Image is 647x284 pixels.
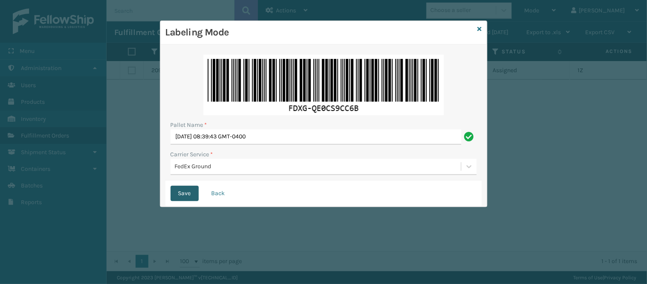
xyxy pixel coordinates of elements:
button: Back [204,186,233,201]
label: Carrier Service [171,150,213,159]
div: FedEx Ground [175,162,462,171]
h3: Labeling Mode [165,26,474,39]
button: Save [171,186,199,201]
label: Pallet Name [171,120,207,129]
img: bcph6AAAABklEQVQDAE0A3Gpf9unbAAAAAElFTkSuQmCC [203,55,444,115]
